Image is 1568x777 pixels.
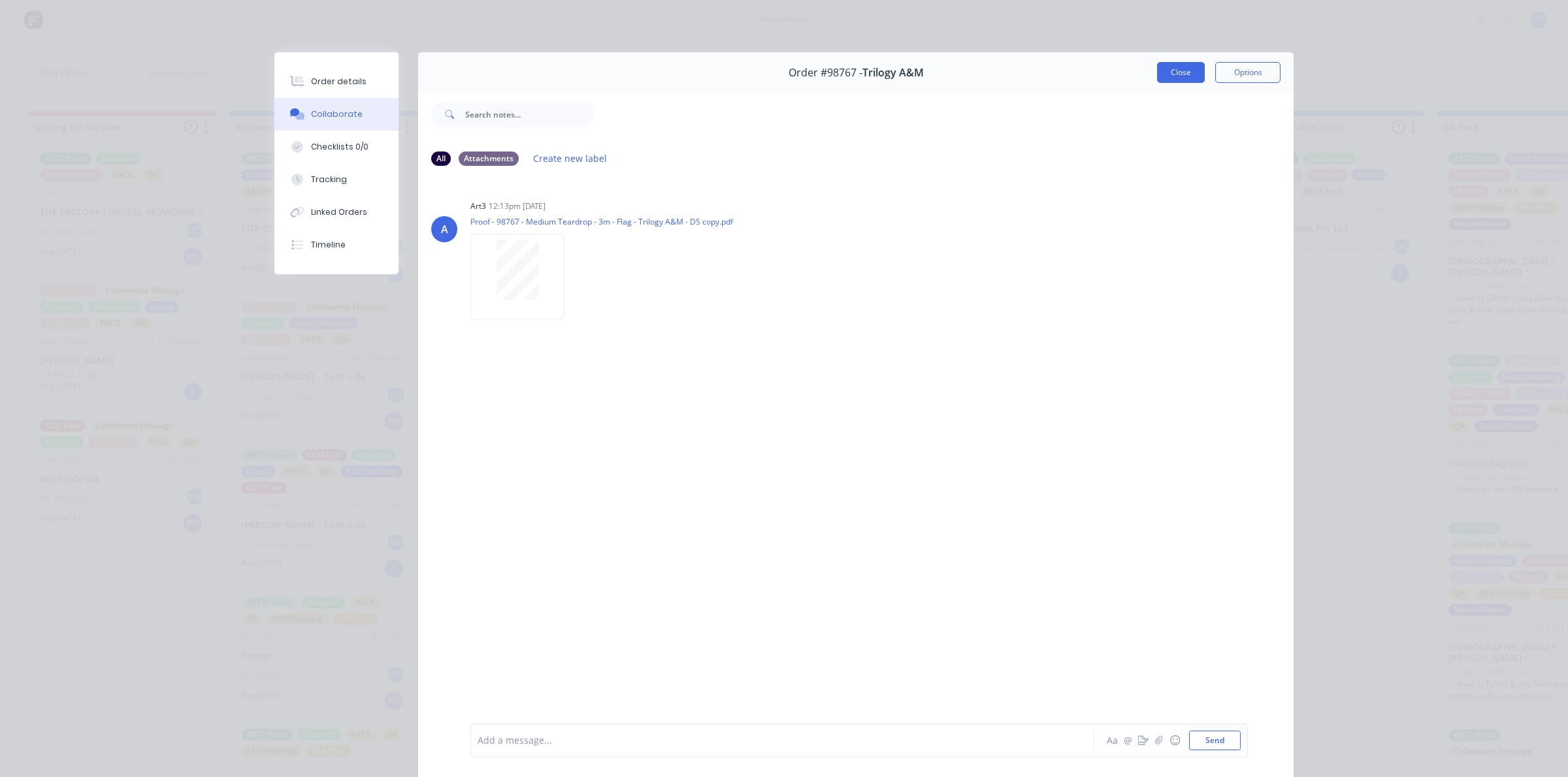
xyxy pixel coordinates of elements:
div: art3 [470,200,486,212]
button: Linked Orders [274,196,399,229]
button: Send [1189,731,1241,750]
button: ☺ [1167,733,1183,748]
div: A [441,221,448,237]
div: 12:13pm [DATE] [489,200,546,212]
div: Linked Orders [311,206,367,218]
button: Create new label [527,150,614,167]
button: Tracking [274,163,399,196]
button: Aa [1104,733,1120,748]
div: Attachments [459,151,519,166]
div: Order details [311,76,367,87]
button: Timeline [274,229,399,261]
p: Proof - 98767 - Medium Teardrop - 3m - Flag - Trilogy A&M - DS copy.pdf [470,216,733,227]
button: @ [1120,733,1135,748]
div: All [431,151,451,166]
button: Options [1215,62,1281,83]
span: Trilogy A&M [862,67,924,79]
span: Order #98767 - [789,67,862,79]
div: Collaborate [311,108,363,120]
div: Tracking [311,174,347,185]
input: Search notes... [465,101,595,127]
button: Collaborate [274,98,399,131]
div: Timeline [311,239,346,251]
button: Close [1157,62,1205,83]
button: Order details [274,65,399,98]
button: Checklists 0/0 [274,131,399,163]
div: Checklists 0/0 [311,141,368,153]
